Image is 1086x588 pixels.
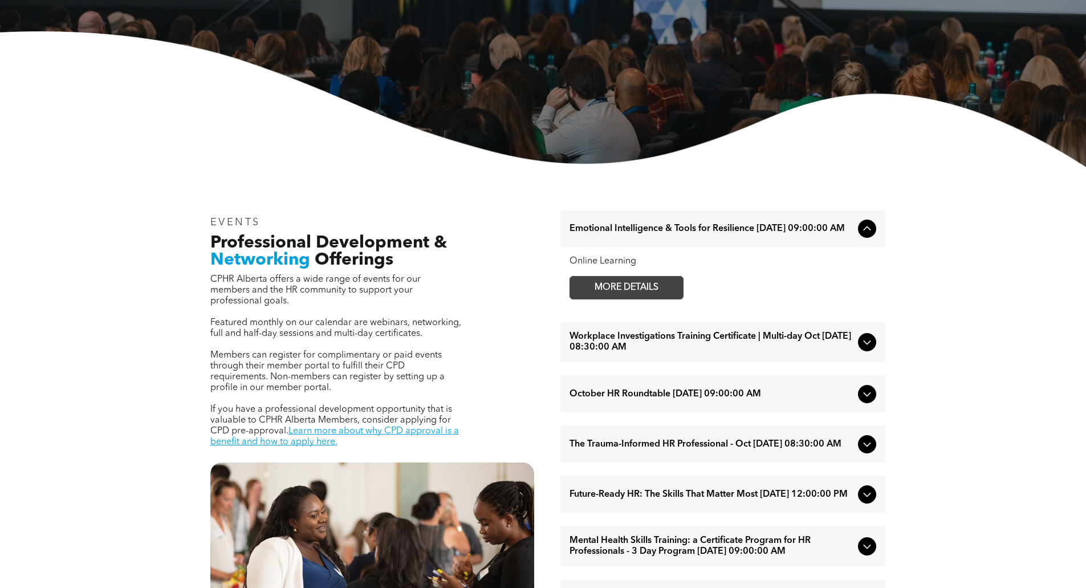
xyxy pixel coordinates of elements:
span: Networking [210,252,310,269]
span: If you have a professional development opportunity that is valuable to CPHR Alberta Members, cons... [210,405,452,436]
span: CPHR Alberta offers a wide range of events for our members and the HR community to support your p... [210,275,421,306]
span: EVENTS [210,217,261,228]
span: Featured monthly on our calendar are webinars, networking, full and half-day sessions and multi-d... [210,318,461,338]
span: Professional Development & [210,234,447,252]
span: MORE DETAILS [581,277,672,299]
span: The Trauma-Informed HR Professional - Oct [DATE] 08:30:00 AM [570,439,853,450]
span: Future-Ready HR: The Skills That Matter Most [DATE] 12:00:00 PM [570,489,853,500]
div: Online Learning [570,256,876,267]
span: Emotional Intelligence & Tools for Resilience [DATE] 09:00:00 AM [570,224,853,234]
span: Workplace Investigations Training Certificate | Multi-day Oct [DATE] 08:30:00 AM [570,331,853,353]
span: October HR Roundtable [DATE] 09:00:00 AM [570,389,853,400]
span: Offerings [315,252,393,269]
a: MORE DETAILS [570,276,684,299]
span: Mental Health Skills Training: a Certificate Program for HR Professionals - 3 Day Program [DATE] ... [570,536,853,557]
span: Members can register for complimentary or paid events through their member portal to fulfill thei... [210,351,445,392]
a: Learn more about why CPD approval is a benefit and how to apply here. [210,427,459,447]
